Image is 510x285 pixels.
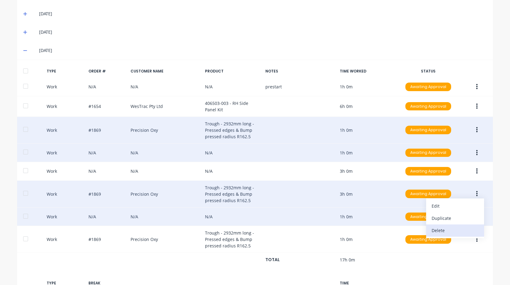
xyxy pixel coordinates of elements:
div: Awaiting Approval [405,83,451,91]
div: [DATE] [39,10,487,17]
div: [DATE] [39,29,487,35]
div: Awaiting Approval [405,102,451,111]
div: [DATE] [39,47,487,54]
div: Awaiting Approval [405,149,451,157]
div: Awaiting Approval [405,235,451,244]
div: CUSTOMER NAME [131,68,200,74]
div: TIME WORKED [340,68,395,74]
div: TYPE [47,68,84,74]
div: Awaiting Approval [405,126,451,134]
div: ORDER # [88,68,126,74]
div: Awaiting Approval [405,167,451,176]
div: PRODUCT [205,68,260,74]
div: NOTES [265,68,335,74]
div: Awaiting Approval [405,190,451,198]
div: STATUS [400,68,456,74]
div: Delete [432,226,479,235]
div: Duplicate [432,214,479,223]
div: Edit [432,202,479,210]
div: Awaiting Approval [405,213,451,221]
